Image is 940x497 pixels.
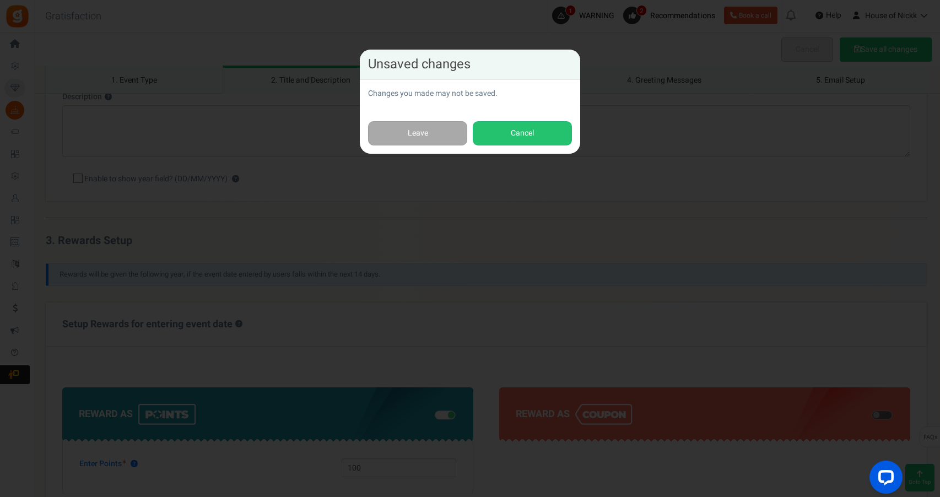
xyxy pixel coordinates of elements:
button: Cancel [473,121,572,146]
a: Leave [368,121,467,146]
p: Changes you made may not be saved. [368,88,572,99]
h4: Unsaved changes [368,58,572,71]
